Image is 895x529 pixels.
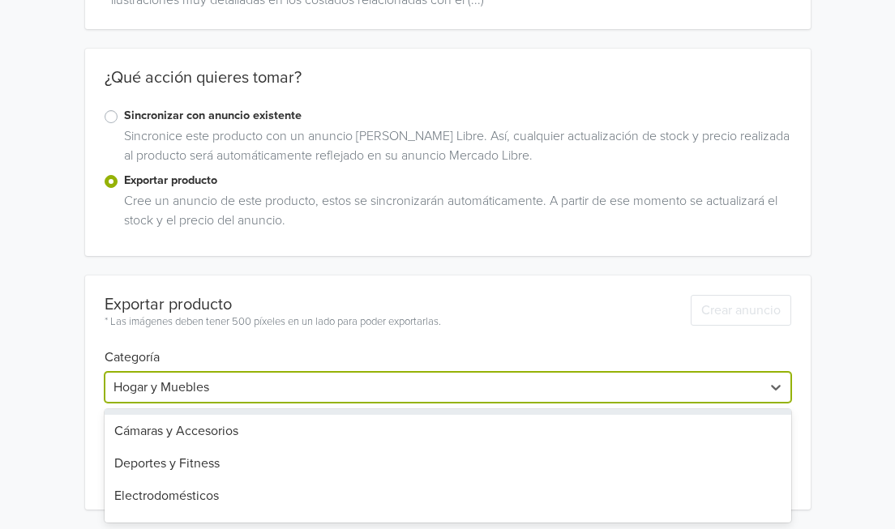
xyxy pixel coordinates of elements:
[85,68,811,107] div: ¿Qué acción quieres tomar?
[118,126,791,172] div: Sincronice este producto con un anuncio [PERSON_NAME] Libre. Así, cualquier actualización de stoc...
[105,295,441,314] div: Exportar producto
[105,331,791,365] h6: Categoría
[691,295,791,326] button: Crear anuncio
[105,480,791,512] div: Electrodomésticos
[105,447,791,480] div: Deportes y Fitness
[118,191,791,237] div: Cree un anuncio de este producto, estos se sincronizarán automáticamente. A partir de ese momento...
[105,415,791,447] div: Cámaras y Accesorios
[124,172,791,190] label: Exportar producto
[124,107,791,125] label: Sincronizar con anuncio existente
[105,314,441,331] div: * Las imágenes deben tener 500 píxeles en un lado para poder exportarlas.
